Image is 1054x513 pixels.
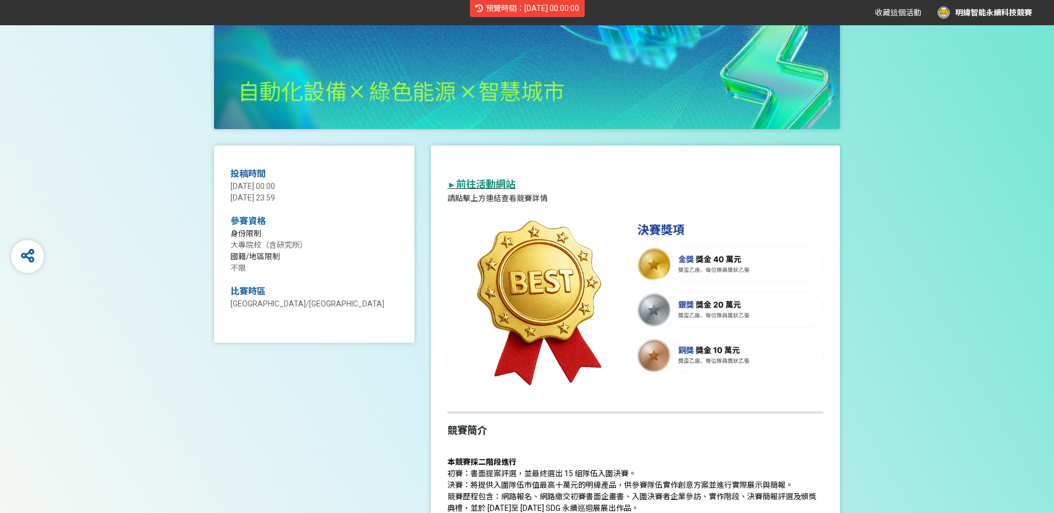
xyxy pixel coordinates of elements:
[231,229,261,238] span: 身份限制
[447,458,517,466] strong: 本競賽採二階段進行
[231,252,280,261] span: 國籍/地區限制
[231,286,266,297] span: 比賽時區
[447,180,456,190] span: ►
[447,179,515,190] a: ►前往活動網站
[447,469,636,478] span: 初賽：書面提案評選，並最終選出 15 組隊伍入圍決賽。
[447,492,816,512] span: 競賽歷程包含：網路報名、網路繳交初賽書面企畫書、入圍決賽者企業參訪、實作階段、決賽簡報評選及頒獎典禮，並於 [DATE]至 [DATE] SDG 永續巡迴展展出作品。
[447,210,823,386] img: 9f8a7323-67c8-4fd7-a0c7-f2f1eb8505db.png
[875,8,921,17] span: 收藏這個活動
[486,4,579,13] span: 預覽時間：[DATE] 00:00:00
[447,425,487,436] strong: 競賽簡介
[231,169,266,179] span: 投稿時間
[231,193,275,202] span: [DATE] 23:59
[231,264,246,272] span: 不限
[231,299,384,308] span: [GEOGRAPHIC_DATA]/[GEOGRAPHIC_DATA]
[231,241,307,249] span: 大專院校（含研究所）
[231,216,266,226] span: 參賽資格
[231,182,275,191] span: [DATE] 00:00
[447,193,823,204] p: 請點擊上方連結查看競賽詳情
[447,481,793,489] span: 決賽：將提供入圍隊伍市值最高十萬元的明緯產品，供參賽隊伍實作創意方案並進行實際展示與簡報。
[456,179,515,190] strong: 前往活動網站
